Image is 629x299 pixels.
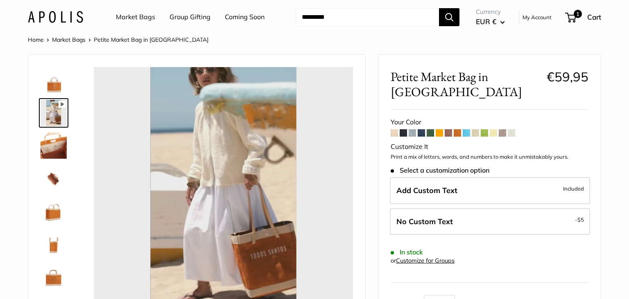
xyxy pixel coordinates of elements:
[39,164,68,193] a: Petite Market Bag in Cognac
[295,8,439,26] input: Search...
[28,34,208,45] nav: Breadcrumb
[39,65,68,95] a: Petite Market Bag in Cognac
[574,10,582,18] span: 1
[390,208,590,235] label: Leave Blank
[391,69,541,99] span: Petite Market Bag in [GEOGRAPHIC_DATA]
[39,229,68,259] a: Petite Market Bag in Cognac
[396,257,455,264] a: Customize for Groups
[41,231,67,257] img: Petite Market Bag in Cognac
[39,131,68,160] a: Petite Market Bag in Cognac
[225,11,265,23] a: Coming Soon
[476,15,505,28] button: EUR €
[39,262,68,291] a: Petite Market Bag in Cognac
[41,133,67,159] img: Petite Market Bag in Cognac
[391,116,588,128] div: Your Color
[523,12,552,22] a: My Account
[41,263,67,290] img: Petite Market Bag in Cognac
[476,17,496,26] span: EUR €
[575,215,584,225] span: -
[439,8,459,26] button: Search
[39,196,68,226] a: Petite Market Bag in Cognac
[391,248,423,256] span: In stock
[28,11,83,23] img: Apolis
[563,184,584,193] span: Included
[547,69,588,85] span: €59,95
[577,216,584,223] span: $5
[396,217,453,226] span: No Custom Text
[391,166,489,174] span: Select a customization option
[170,11,210,23] a: Group Gifting
[39,98,68,128] a: Petite Market Bag in Cognac
[41,100,67,126] img: Petite Market Bag in Cognac
[566,11,601,24] a: 1 Cart
[94,36,208,43] span: Petite Market Bag in [GEOGRAPHIC_DATA]
[391,255,455,266] div: or
[476,6,505,18] span: Currency
[390,177,590,204] label: Add Custom Text
[391,141,588,153] div: Customize It
[396,186,457,195] span: Add Custom Text
[52,36,86,43] a: Market Bags
[41,165,67,191] img: Petite Market Bag in Cognac
[41,67,67,93] img: Petite Market Bag in Cognac
[116,11,155,23] a: Market Bags
[391,153,588,161] p: Print a mix of letters, words, and numbers to make it unmistakably yours.
[28,36,44,43] a: Home
[587,13,601,21] span: Cart
[41,198,67,224] img: Petite Market Bag in Cognac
